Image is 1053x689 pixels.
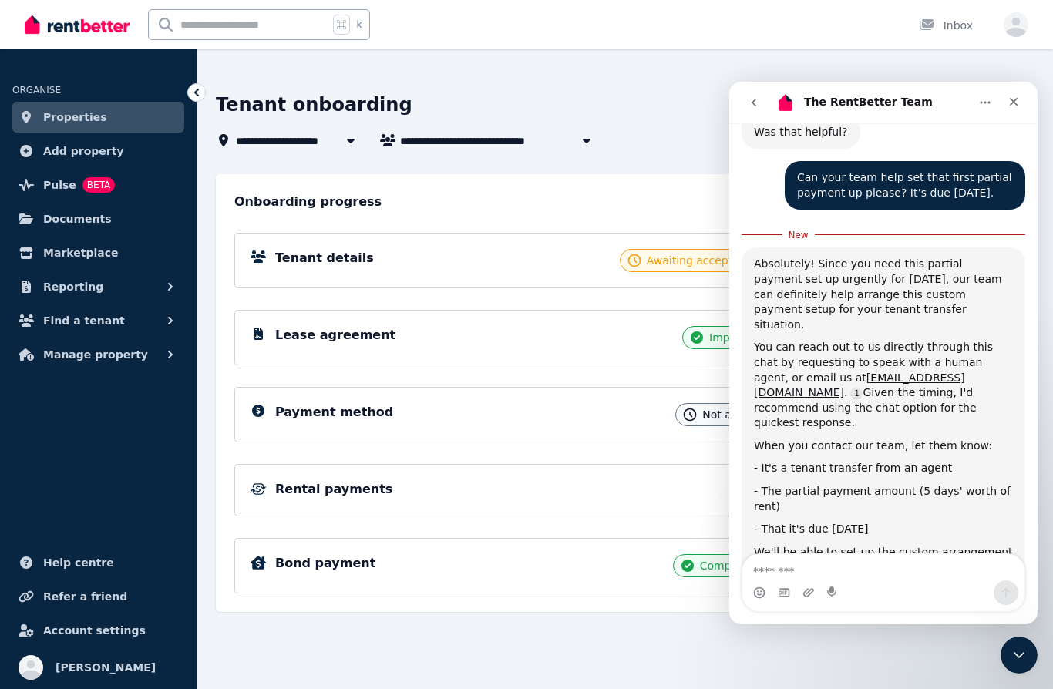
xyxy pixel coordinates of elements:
a: Refer a friend [12,581,184,612]
span: Reporting [43,277,103,296]
a: Documents [12,203,184,234]
span: Help centre [43,553,114,572]
div: Inbox [919,18,973,33]
span: Account settings [43,621,146,640]
a: Help centre [12,547,184,578]
span: Not added [702,407,759,422]
span: Completed [700,558,759,573]
img: RentBetter [25,13,130,36]
span: Imported [709,330,759,345]
span: Awaiting acceptance [647,253,759,268]
iframe: Intercom live chat [729,82,1038,624]
a: PulseBETA [12,170,184,200]
h5: Rental payments [275,480,392,499]
h2: Onboarding progress [234,193,382,211]
a: Properties [12,102,184,133]
button: Reporting [12,271,184,302]
span: Documents [43,210,112,228]
a: Marketplace [12,237,184,268]
h5: Bond payment [275,554,375,573]
span: k [356,18,362,31]
h5: Tenant details [275,249,374,267]
a: Add property [12,136,184,166]
span: Marketplace [43,244,118,262]
span: BETA [82,177,115,193]
button: Manage property [12,339,184,370]
span: Manage property [43,345,148,364]
h5: Payment method [275,403,393,422]
iframe: Intercom live chat [1001,637,1038,674]
h5: Lease agreement [275,326,395,344]
span: Refer a friend [43,587,127,606]
button: Find a tenant [12,305,184,336]
img: Bond Details [251,556,266,570]
span: Find a tenant [43,311,125,330]
span: [PERSON_NAME] [56,658,156,677]
a: Account settings [12,615,184,646]
span: Properties [43,108,107,126]
img: Rental Payments [251,483,266,495]
span: Add property [43,142,124,160]
h1: Tenant onboarding [216,92,412,117]
span: ORGANISE [12,85,61,96]
span: Pulse [43,176,76,194]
